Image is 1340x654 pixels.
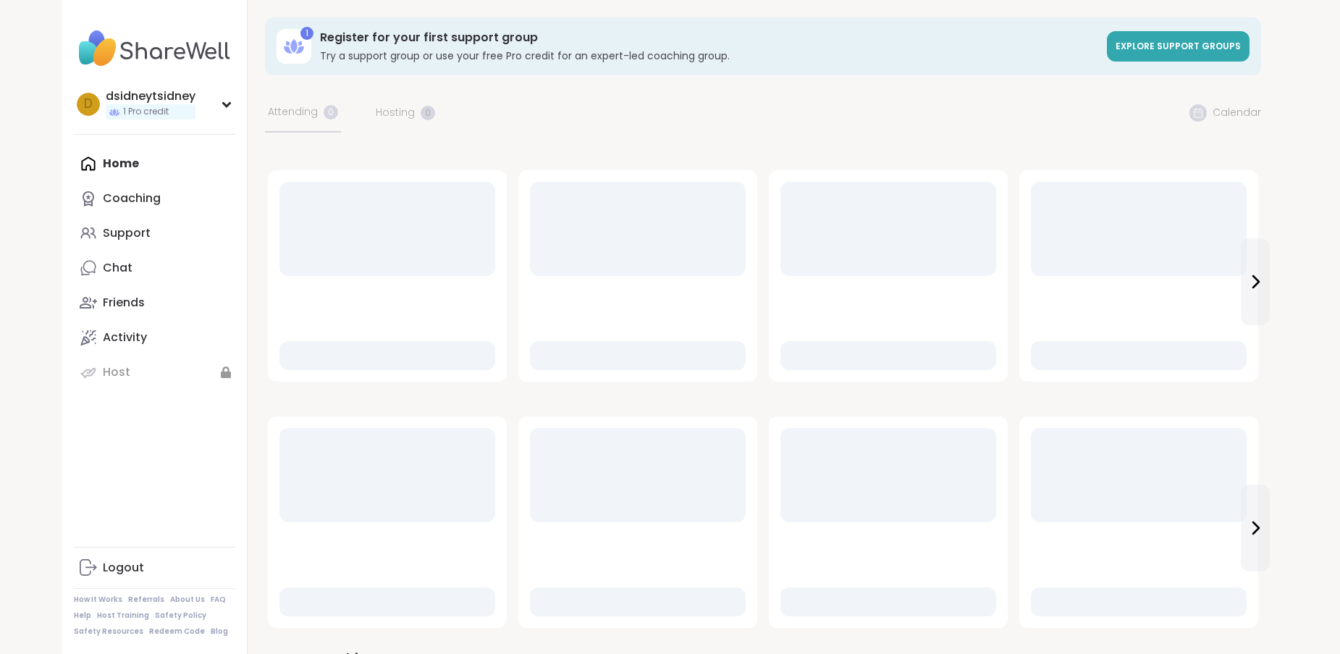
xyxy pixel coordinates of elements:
[97,611,149,621] a: Host Training
[170,595,205,605] a: About Us
[74,595,122,605] a: How It Works
[74,251,235,285] a: Chat
[74,23,235,74] img: ShareWell Nav Logo
[84,95,93,114] span: d
[149,626,205,637] a: Redeem Code
[123,106,169,118] span: 1 Pro credit
[74,626,143,637] a: Safety Resources
[320,30,1098,46] h3: Register for your first support group
[103,260,132,276] div: Chat
[1107,31,1250,62] a: Explore support groups
[103,225,151,241] div: Support
[74,550,235,585] a: Logout
[103,190,161,206] div: Coaching
[74,611,91,621] a: Help
[74,181,235,216] a: Coaching
[74,320,235,355] a: Activity
[74,355,235,390] a: Host
[103,295,145,311] div: Friends
[103,560,144,576] div: Logout
[74,285,235,320] a: Friends
[300,27,313,40] div: 1
[211,626,228,637] a: Blog
[103,364,130,380] div: Host
[74,216,235,251] a: Support
[103,330,147,345] div: Activity
[320,49,1098,63] h3: Try a support group or use your free Pro credit for an expert-led coaching group.
[1116,40,1241,52] span: Explore support groups
[128,595,164,605] a: Referrals
[155,611,206,621] a: Safety Policy
[211,595,226,605] a: FAQ
[106,88,195,104] div: dsidneytsidney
